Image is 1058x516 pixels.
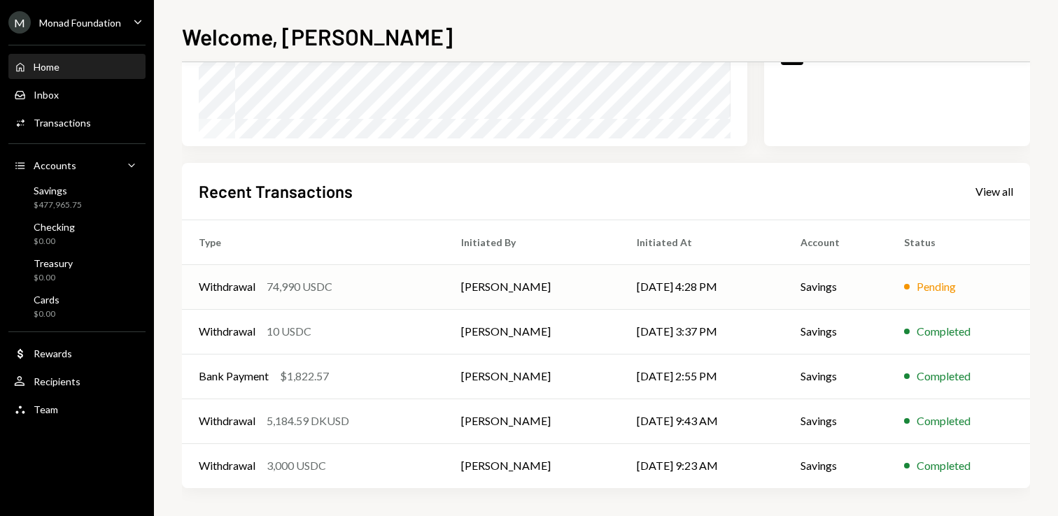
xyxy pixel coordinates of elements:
div: Home [34,61,59,73]
div: $1,822.57 [280,368,329,385]
h2: Recent Transactions [199,180,353,203]
div: Completed [917,368,971,385]
a: Team [8,396,146,422]
a: Rewards [8,341,146,366]
div: Withdrawal [199,413,255,429]
div: Monad Foundation [39,17,121,29]
td: Savings [784,443,887,488]
th: Type [182,220,444,264]
div: Bank Payment [199,368,269,385]
a: Home [8,54,146,79]
a: Transactions [8,110,146,135]
div: Completed [917,323,971,340]
div: 3,000 USDC [267,457,326,474]
td: Savings [784,309,887,354]
h1: Welcome, [PERSON_NAME] [182,22,453,50]
td: [PERSON_NAME] [444,443,620,488]
td: [DATE] 2:55 PM [620,354,784,399]
div: M [8,11,31,34]
th: Status [887,220,1030,264]
div: Withdrawal [199,457,255,474]
div: Transactions [34,117,91,129]
div: Accounts [34,159,76,171]
td: [DATE] 3:37 PM [620,309,784,354]
th: Initiated By [444,220,620,264]
a: Cards$0.00 [8,289,146,323]
td: [PERSON_NAME] [444,354,620,399]
td: [PERSON_NAME] [444,399,620,443]
td: Savings [784,264,887,309]
div: 74,990 USDC [267,278,332,295]
div: Cards [34,294,59,306]
a: Checking$0.00 [8,217,146,250]
td: Savings [784,399,887,443]
div: $477,965.75 [34,199,82,211]
div: $0.00 [34,272,73,284]
div: Rewards [34,347,72,359]
td: [DATE] 9:43 AM [620,399,784,443]
div: $0.00 [34,236,75,248]
div: Completed [917,457,971,474]
td: [DATE] 9:23 AM [620,443,784,488]
div: Inbox [34,89,59,101]
a: Recipients [8,368,146,394]
a: Inbox [8,82,146,107]
a: Savings$477,965.75 [8,180,146,214]
td: [DATE] 4:28 PM [620,264,784,309]
div: 10 USDC [267,323,311,340]
div: Withdrawal [199,278,255,295]
a: Treasury$0.00 [8,253,146,287]
div: Treasury [34,257,73,269]
div: 5,184.59 DKUSD [267,413,349,429]
a: Accounts [8,152,146,178]
a: View all [975,183,1013,199]
div: Team [34,403,58,415]
div: Completed [917,413,971,429]
th: Initiated At [620,220,784,264]
div: Withdrawal [199,323,255,340]
td: [PERSON_NAME] [444,264,620,309]
div: View all [975,185,1013,199]
th: Account [784,220,887,264]
div: Savings [34,185,82,196]
div: $0.00 [34,308,59,320]
div: Pending [917,278,956,295]
td: [PERSON_NAME] [444,309,620,354]
div: Recipients [34,375,80,387]
div: Checking [34,221,75,233]
td: Savings [784,354,887,399]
